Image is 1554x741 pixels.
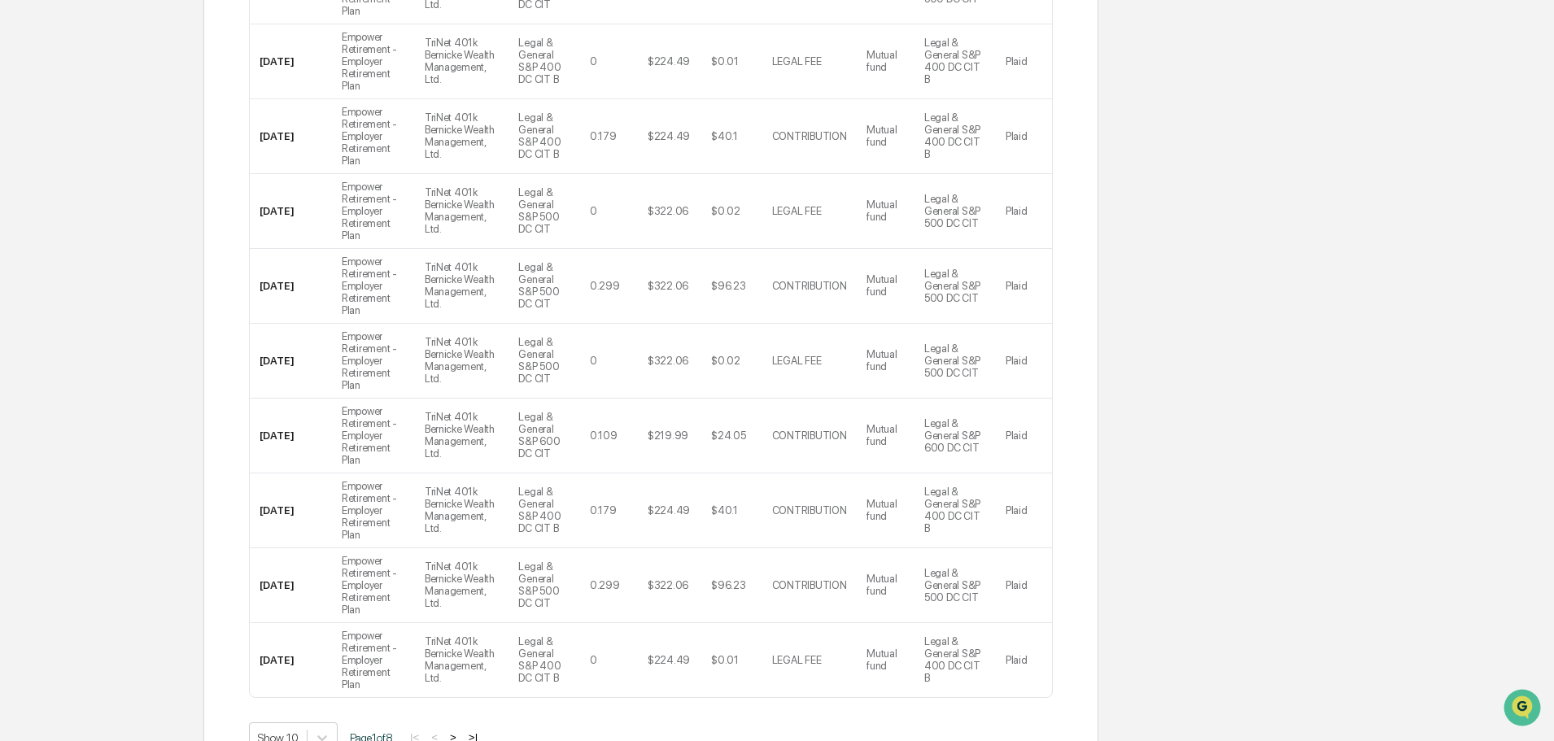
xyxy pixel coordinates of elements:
div: Legal & General S&P 400 DC CIT B [924,486,986,534]
div: Empower Retirement - Employer Retirement Plan [342,480,405,541]
div: CONTRIBUTION [772,579,847,591]
div: Empower Retirement - Employer Retirement Plan [342,181,405,242]
a: 🗄️Attestations [111,326,208,355]
div: Legal & General S&P 400 DC CIT B [518,37,570,85]
td: [DATE] [250,24,332,99]
div: Legal & General S&P 600 DC CIT [518,411,570,460]
td: [DATE] [250,249,332,324]
div: $224.49 [648,504,690,517]
div: $0.02 [711,205,740,217]
iframe: Open customer support [1502,687,1546,731]
span: • [135,265,141,278]
td: Plaid [996,174,1052,249]
div: $224.49 [648,654,690,666]
div: Legal & General S&P 400 DC CIT B [924,635,986,684]
div: 0 [590,55,597,68]
div: $24.05 [711,429,745,442]
td: [DATE] [250,324,332,399]
div: LEGAL FEE [772,654,822,666]
div: Empower Retirement - Employer Retirement Plan [342,555,405,616]
div: Mutual fund [866,573,905,597]
button: Start new chat [277,129,296,149]
td: TriNet 401k Bernicke Wealth Management, Ltd. [415,548,509,623]
td: Plaid [996,623,1052,697]
div: $224.49 [648,130,690,142]
div: LEGAL FEE [772,355,822,367]
td: Plaid [996,324,1052,399]
div: Mutual fund [866,647,905,672]
div: Legal & General S&P 500 DC CIT [518,186,570,235]
td: [DATE] [250,399,332,473]
td: TriNet 401k Bernicke Wealth Management, Ltd. [415,399,509,473]
a: Powered byPylon [115,403,197,416]
a: 🖐️Preclearance [10,326,111,355]
div: 🖐️ [16,334,29,347]
div: $0.01 [711,55,739,68]
img: Dave Feldman [16,206,42,232]
div: 🗄️ [118,334,131,347]
div: Mutual fund [866,49,905,73]
div: $40.1 [711,130,738,142]
div: Mutual fund [866,423,905,447]
div: Mutual fund [866,198,905,223]
div: $219.99 [648,429,688,442]
td: [DATE] [250,623,332,697]
div: Empower Retirement - Employer Retirement Plan [342,31,405,92]
div: Legal & General S&P 500 DC CIT [924,567,986,604]
div: CONTRIBUTION [772,130,847,142]
div: $224.49 [648,55,690,68]
span: [DATE] [144,221,177,234]
td: TriNet 401k Bernicke Wealth Management, Ltd. [415,24,509,99]
div: $322.06 [648,579,688,591]
td: [DATE] [250,99,332,174]
td: TriNet 401k Bernicke Wealth Management, Ltd. [415,249,509,324]
div: Start new chat [73,124,267,141]
td: Plaid [996,249,1052,324]
span: Data Lookup [33,364,103,380]
div: $96.23 [711,579,745,591]
div: Past conversations [16,181,109,194]
span: • [135,221,141,234]
span: Attestations [134,333,202,349]
span: [PERSON_NAME] [50,265,132,278]
div: Legal & General S&P 600 DC CIT [924,417,986,454]
div: Legal & General S&P 500 DC CIT [518,560,570,609]
div: $322.06 [648,205,688,217]
div: Legal & General S&P 400 DC CIT B [518,111,570,160]
div: 0.299 [590,280,620,292]
td: Plaid [996,24,1052,99]
td: Plaid [996,548,1052,623]
div: Mutual fund [866,273,905,298]
div: Mutual fund [866,348,905,373]
button: See all [252,177,296,197]
div: Mutual fund [866,124,905,148]
span: [PERSON_NAME] [50,221,132,234]
div: Empower Retirement - Employer Retirement Plan [342,255,405,316]
img: 1746055101610-c473b297-6a78-478c-a979-82029cc54cd1 [33,266,46,279]
div: Empower Retirement - Employer Retirement Plan [342,330,405,391]
div: Legal & General S&P 500 DC CIT [924,342,986,379]
div: 🔎 [16,365,29,378]
img: 4531339965365_218c74b014194aa58b9b_72.jpg [34,124,63,154]
div: $0.02 [711,355,740,367]
div: Empower Retirement - Employer Retirement Plan [342,630,405,691]
div: Legal & General S&P 500 DC CIT [518,261,570,310]
td: TriNet 401k Bernicke Wealth Management, Ltd. [415,324,509,399]
div: Legal & General S&P 500 DC CIT [518,336,570,385]
div: $40.1 [711,504,738,517]
div: 0.109 [590,429,618,442]
td: Plaid [996,399,1052,473]
div: $322.06 [648,355,688,367]
div: $0.01 [711,654,739,666]
div: Legal & General S&P 400 DC CIT B [924,111,986,160]
div: LEGAL FEE [772,55,822,68]
div: LEGAL FEE [772,205,822,217]
a: 🔎Data Lookup [10,357,109,386]
img: 1746055101610-c473b297-6a78-478c-a979-82029cc54cd1 [33,222,46,235]
div: 0 [590,355,597,367]
td: Plaid [996,99,1052,174]
div: Legal & General S&P 500 DC CIT [924,193,986,229]
div: Legal & General S&P 400 DC CIT B [924,37,986,85]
